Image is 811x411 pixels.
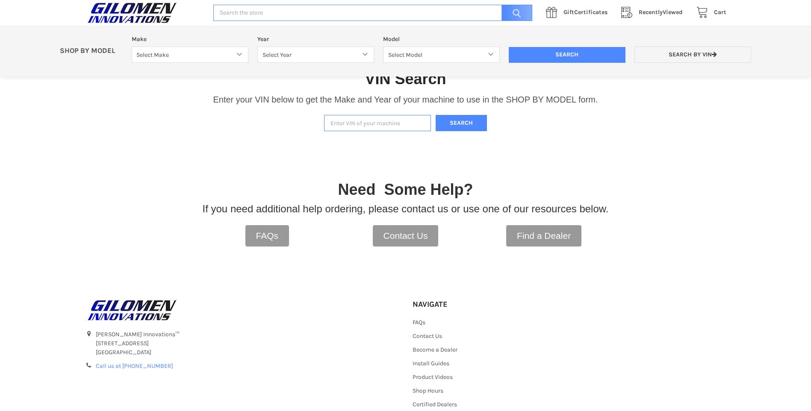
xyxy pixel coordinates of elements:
p: Enter your VIN below to get the Make and Year of your machine to use in the SHOP BY MODEL form. [213,93,598,106]
span: Gift [563,9,574,16]
a: Become a Dealer [413,346,457,353]
address: [PERSON_NAME] Innovations™ [STREET_ADDRESS] [GEOGRAPHIC_DATA] [96,330,398,357]
h5: Navigate [413,299,508,309]
a: FAQs [413,319,425,326]
a: Search by VIN [634,47,751,63]
label: Model [383,35,500,44]
a: Contact Us [373,225,439,247]
a: Shop Hours [413,387,443,394]
span: Viewed [639,9,683,16]
span: Recently [639,9,663,16]
img: GILOMEN INNOVATIONS [85,2,179,23]
span: Cart [714,9,726,16]
a: Find a Dealer [506,225,581,247]
input: Enter VIN of your machine [324,115,431,132]
h1: VIN Search [365,69,446,88]
a: FAQs [245,225,289,247]
a: GiftCertificates [541,7,616,18]
a: GILOMEN INNOVATIONS [85,299,399,321]
img: GILOMEN INNOVATIONS [85,299,179,321]
a: Cart [692,7,726,18]
label: Year [257,35,374,44]
p: Need Some Help? [338,178,473,201]
a: Product Videos [413,373,453,381]
span: Certificates [563,9,608,16]
p: SHOP BY MODEL [56,47,127,56]
label: Make [132,35,248,44]
a: Install Guides [413,360,449,367]
a: GILOMEN INNOVATIONS [85,2,204,23]
input: Search [509,47,625,63]
a: Certified Dealers [413,401,457,408]
a: RecentlyViewed [616,7,692,18]
input: Search the store [213,5,532,21]
a: Call us at [PHONE_NUMBER] [96,362,173,370]
p: If you need additional help ordering, please contact us or use one of our resources below. [203,201,609,217]
a: Contact Us [413,332,442,340]
input: Search [497,5,532,21]
button: Search [436,115,487,132]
